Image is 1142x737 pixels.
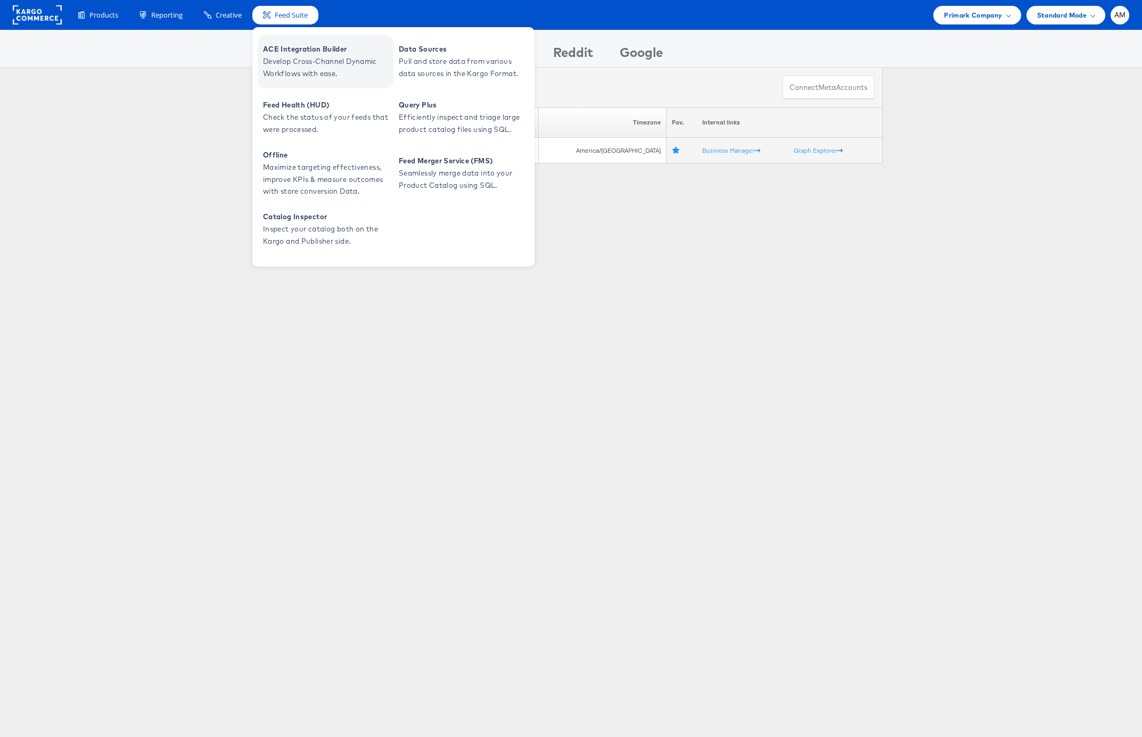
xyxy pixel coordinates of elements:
[944,10,1002,21] span: Primark Company
[393,35,529,88] a: Data Sources Pull and store data from various data sources in the Kargo Format.
[399,167,527,192] span: Seamlessly merge data into your Product Catalog using SQL.
[553,43,593,67] div: Reddit
[399,155,527,167] span: Feed Merger Service (FMS)
[263,43,391,55] span: ACE Integration Builder
[399,43,527,55] span: Data Sources
[393,91,529,144] a: Query Plus Efficiently inspect and triage large product catalog files using SQL.
[794,146,843,154] a: Graph Explorer
[151,10,183,20] span: Reporting
[258,147,393,200] a: Offline Maximize targeting effectiveness, improve KPIs & measure outcomes with store conversion D...
[258,35,393,88] a: ACE Integration Builder Develop Cross-Channel Dynamic Workflows with ease.
[783,76,874,100] button: ConnectmetaAccounts
[393,147,529,200] a: Feed Merger Service (FMS) Seamlessly merge data into your Product Catalog using SQL.
[263,211,391,223] span: Catalog Inspector
[399,111,527,136] span: Efficiently inspect and triage large product catalog files using SQL.
[258,91,393,144] a: Feed Health (HUD) Check the status of your feeds that were processed.
[620,43,663,67] div: Google
[263,99,391,111] span: Feed Health (HUD)
[539,107,666,138] th: Timezone
[818,82,836,93] span: meta
[399,99,527,111] span: Query Plus
[263,55,391,80] span: Develop Cross-Channel Dynamic Workflows with ease.
[263,161,391,197] span: Maximize targeting effectiveness, improve KPIs & measure outcomes with store conversion Data.
[263,149,391,161] span: Offline
[399,55,527,80] span: Pull and store data from various data sources in the Kargo Format.
[539,138,666,163] td: America/[GEOGRAPHIC_DATA]
[216,10,242,20] span: Creative
[275,10,308,20] span: Feed Suite
[263,223,391,247] span: Inspect your catalog both on the Kargo and Publisher side.
[263,111,391,136] span: Check the status of your feeds that were processed.
[258,203,393,256] a: Catalog Inspector Inspect your catalog both on the Kargo and Publisher side.
[1114,12,1126,19] span: AM
[1037,10,1087,21] span: Standard Mode
[89,10,118,20] span: Products
[702,146,760,154] a: Business Manager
